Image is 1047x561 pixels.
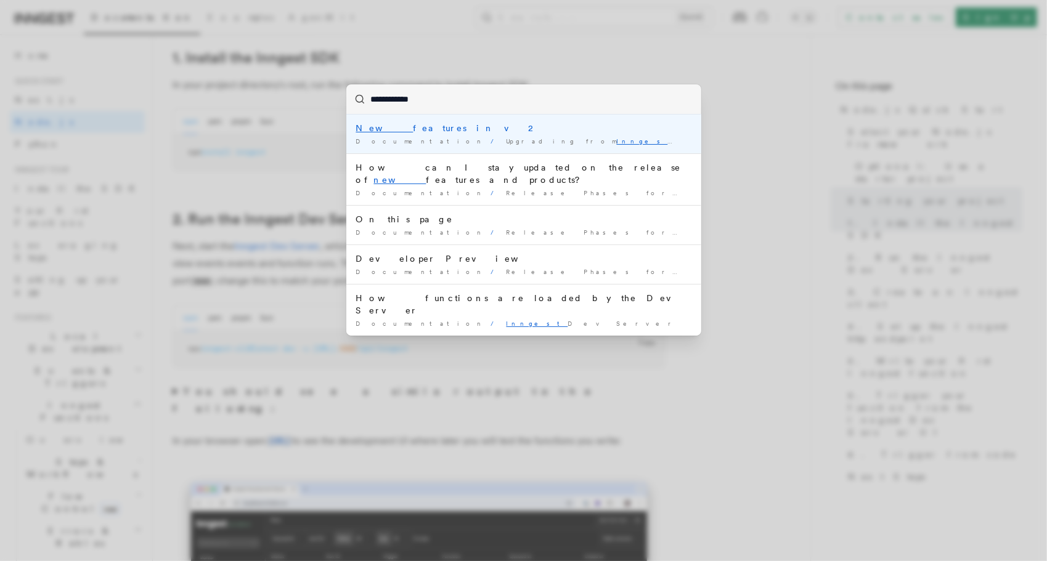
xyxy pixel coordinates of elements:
[507,137,802,145] span: Upgrading from SDK v1 to v2
[507,228,735,236] span: Release Phases for
[374,175,426,185] mark: new
[356,189,486,196] span: Documentation
[507,268,735,275] span: Release Phases for
[491,137,502,145] span: /
[356,213,691,225] div: On this page
[356,292,691,317] div: How functions are loaded by the Dev Server
[356,268,486,275] span: Documentation
[617,137,683,145] mark: Inngest
[356,228,486,236] span: Documentation
[356,123,414,133] mark: New
[356,320,486,327] span: Documentation
[507,320,679,327] span: Dev Server
[507,189,735,196] span: Release Phases for
[491,320,502,327] span: /
[356,161,691,186] div: How can I stay updated on the release of features and products?
[356,137,486,145] span: Documentation
[507,320,568,327] mark: Inngest
[491,228,502,236] span: /
[491,189,502,196] span: /
[356,122,691,134] div: features in v2
[491,268,502,275] span: /
[356,252,691,265] div: Developer Preview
